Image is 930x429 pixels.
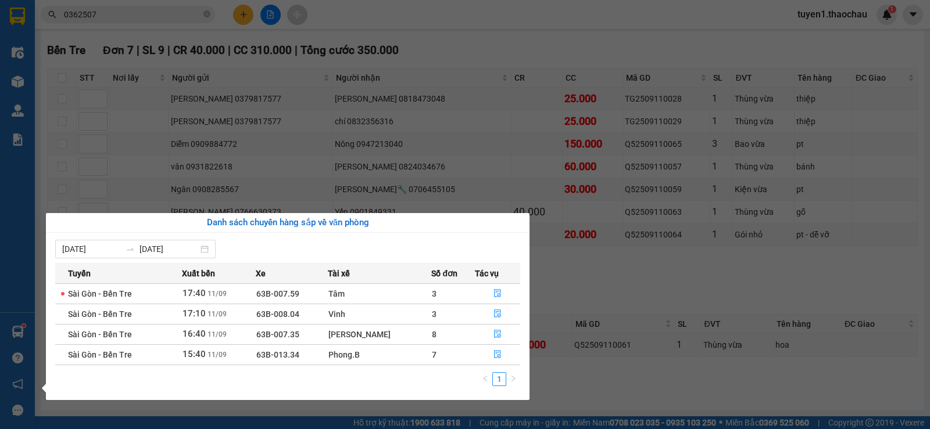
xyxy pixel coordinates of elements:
[432,309,437,319] span: 3
[328,308,431,320] div: Vinh
[208,351,227,359] span: 11/09
[68,289,132,298] span: Sài Gòn - Bến Tre
[478,372,492,386] button: left
[256,267,266,280] span: Xe
[482,375,489,382] span: left
[5,81,68,92] span: 1 - Hộp (RĂNG)
[208,310,227,318] span: 11/09
[166,80,173,92] span: 1
[104,61,109,72] span: 0
[432,330,437,339] span: 8
[256,350,299,359] span: 63B-013.34
[68,309,132,319] span: Sài Gòn - Bến Tre
[68,350,132,359] span: Sài Gòn - Bến Tre
[55,216,520,230] div: Danh sách chuyến hàng sắp về văn phòng
[4,59,90,74] td: CR:
[475,267,499,280] span: Tác vụ
[328,328,431,341] div: [PERSON_NAME]
[90,26,160,37] span: [PERSON_NAME]
[493,330,502,339] span: file-done
[506,372,520,386] button: right
[153,81,166,92] span: SL:
[183,288,206,298] span: 17:40
[493,309,502,319] span: file-done
[493,289,502,298] span: file-done
[256,309,299,319] span: 63B-008.04
[139,243,198,255] input: Đến ngày
[90,13,173,24] p: Nhận:
[5,26,75,37] span: [PERSON_NAME]
[19,61,47,72] span: 20.000
[183,308,206,319] span: 17:10
[328,287,431,300] div: Tâm
[256,330,299,339] span: 63B-007.35
[510,375,517,382] span: right
[506,372,520,386] li: Next Page
[68,267,91,280] span: Tuyến
[475,325,520,344] button: file-done
[432,350,437,359] span: 7
[90,38,142,49] span: 0979115020
[5,13,88,24] p: Gửi từ:
[256,289,299,298] span: 63B-007.59
[126,244,135,254] span: swap-right
[115,13,145,24] span: Quận 5
[478,372,492,386] li: Previous Page
[68,330,132,339] span: Sài Gòn - Bến Tre
[475,305,520,323] button: file-done
[183,329,206,339] span: 16:40
[5,38,57,49] span: 0939743946
[33,13,65,24] span: Bến Tre
[183,349,206,359] span: 15:40
[432,289,437,298] span: 3
[208,330,227,338] span: 11/09
[62,243,121,255] input: Từ ngày
[493,373,506,385] a: 1
[89,59,173,74] td: CC:
[492,372,506,386] li: 1
[126,244,135,254] span: to
[475,345,520,364] button: file-done
[328,267,350,280] span: Tài xế
[475,284,520,303] button: file-done
[182,267,215,280] span: Xuất bến
[208,290,227,298] span: 11/09
[328,348,431,361] div: Phong.B
[493,350,502,359] span: file-done
[431,267,457,280] span: Số đơn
